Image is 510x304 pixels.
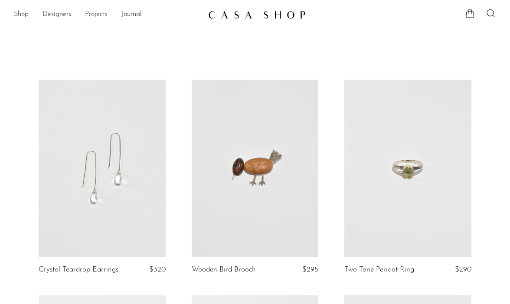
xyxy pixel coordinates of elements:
a: Two Tone Peridot Ring [344,266,414,274]
ul: NEW HEADER MENU [14,7,201,22]
a: Crystal Teardrop Earrings [39,266,118,274]
span: $290 [455,266,471,273]
a: Projects [85,9,108,20]
a: Wooden Bird Brooch [192,266,256,274]
a: Journal [121,9,142,20]
a: Designers [42,9,71,20]
nav: Desktop navigation [14,7,201,22]
a: Shop [14,9,29,20]
span: $295 [302,266,318,273]
span: $320 [149,266,166,273]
